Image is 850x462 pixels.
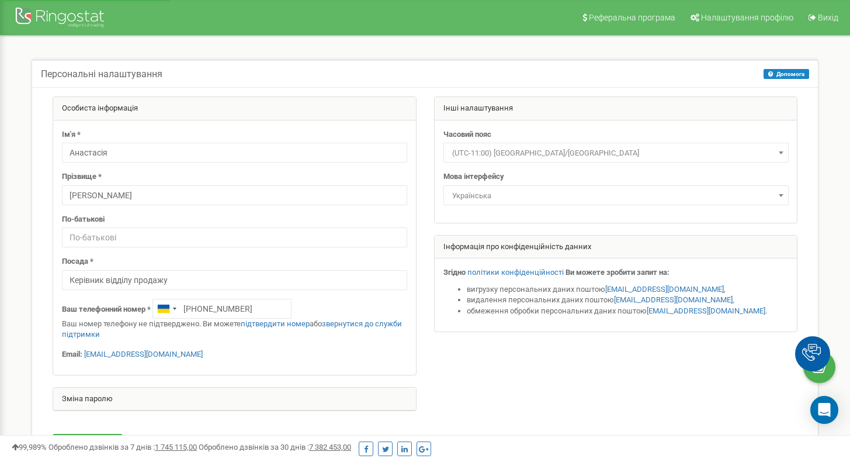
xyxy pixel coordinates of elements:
[589,13,675,22] span: Реферальна програма
[155,443,197,451] u: 1 745 115,00
[62,256,93,267] label: Посада *
[62,319,407,340] p: Ваш номер телефону не підтверджено. Ви можете або
[62,227,407,247] input: По-батькові
[62,171,102,182] label: Прізвище *
[435,97,797,120] div: Інші налаштування
[62,143,407,163] input: Ім'я
[818,13,838,22] span: Вихід
[467,268,564,277] a: політики конфіденційності
[443,143,789,163] span: (UTC-11:00) Pacific/Midway
[309,443,351,451] u: 7 382 453,00
[565,268,669,277] strong: Ви можете зробити запит на:
[199,443,351,451] span: Оброблено дзвінків за 30 днів :
[12,443,47,451] span: 99,989%
[84,350,203,358] a: [EMAIL_ADDRESS][DOMAIN_NAME]
[443,171,504,182] label: Мова інтерфейсу
[62,350,82,358] strong: Email:
[53,388,416,411] div: Зміна паролю
[701,13,793,22] span: Налаштування профілю
[41,69,162,80] h5: Персональні налаштування
[62,270,407,290] input: Посада
[467,295,789,306] li: видалення персональних даних поштою ,
[53,97,416,120] div: Особиста інформація
[435,236,797,259] div: Інформація про конфіденційність данних
[443,268,466,277] strong: Згідно
[153,299,180,318] div: Telephone country code
[447,145,785,161] span: (UTC-11:00) Pacific/Midway
[467,306,789,317] li: обмеження обробки персональних даних поштою .
[764,69,809,79] button: Допомога
[443,185,789,205] span: Українська
[605,285,724,294] a: [EMAIL_ADDRESS][DOMAIN_NAME]
[53,434,123,454] button: Зберегти
[614,295,733,304] a: [EMAIL_ADDRESS][DOMAIN_NAME]
[48,443,197,451] span: Оброблено дзвінків за 7 днів :
[62,185,407,205] input: Прізвище
[62,304,151,315] label: Ваш телефонний номер *
[62,214,105,225] label: По-батькові
[447,188,785,204] span: Українська
[443,129,491,140] label: Часовий пояс
[467,284,789,295] li: вигрузку персональних даних поштою ,
[810,396,838,424] div: Open Intercom Messenger
[152,299,292,319] input: +1-800-555-55-55
[241,319,310,328] a: підтвердити номер
[62,129,81,140] label: Ім'я *
[647,306,765,315] a: [EMAIL_ADDRESS][DOMAIN_NAME]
